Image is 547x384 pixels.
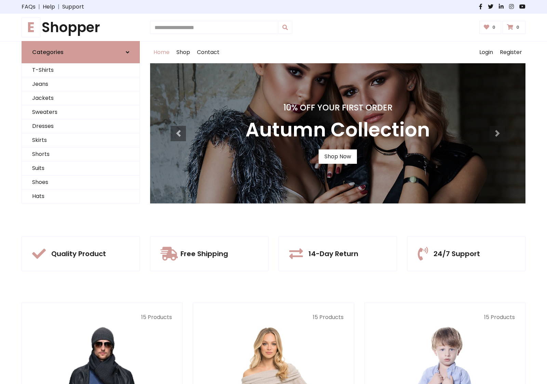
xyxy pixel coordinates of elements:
a: Shoes [22,175,139,189]
h3: Autumn Collection [245,118,430,141]
p: 15 Products [375,313,515,321]
a: Contact [194,41,223,63]
a: 0 [479,21,502,34]
a: Dresses [22,119,139,133]
a: Sweaters [22,105,139,119]
span: 0 [515,24,521,30]
a: Suits [22,161,139,175]
h5: Free Shipping [181,250,228,258]
h5: Quality Product [51,250,106,258]
a: Register [496,41,525,63]
h5: 24/7 Support [433,250,480,258]
span: | [36,3,43,11]
a: Hats [22,189,139,203]
a: Help [43,3,55,11]
a: Jeans [22,77,139,91]
h6: Categories [32,49,64,55]
a: Skirts [22,133,139,147]
p: 15 Products [203,313,343,321]
a: Jackets [22,91,139,105]
a: Shorts [22,147,139,161]
p: 15 Products [32,313,172,321]
a: Shop [173,41,194,63]
a: Login [476,41,496,63]
h5: 14-Day Return [308,250,358,258]
span: 0 [491,24,497,30]
h1: Shopper [22,19,140,36]
a: Home [150,41,173,63]
span: E [22,17,40,37]
a: EShopper [22,19,140,36]
a: Support [62,3,84,11]
a: Categories [22,41,140,63]
span: | [55,3,62,11]
a: Shop Now [319,149,357,164]
h4: 10% Off Your First Order [245,103,430,113]
a: T-Shirts [22,63,139,77]
a: 0 [503,21,525,34]
a: FAQs [22,3,36,11]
